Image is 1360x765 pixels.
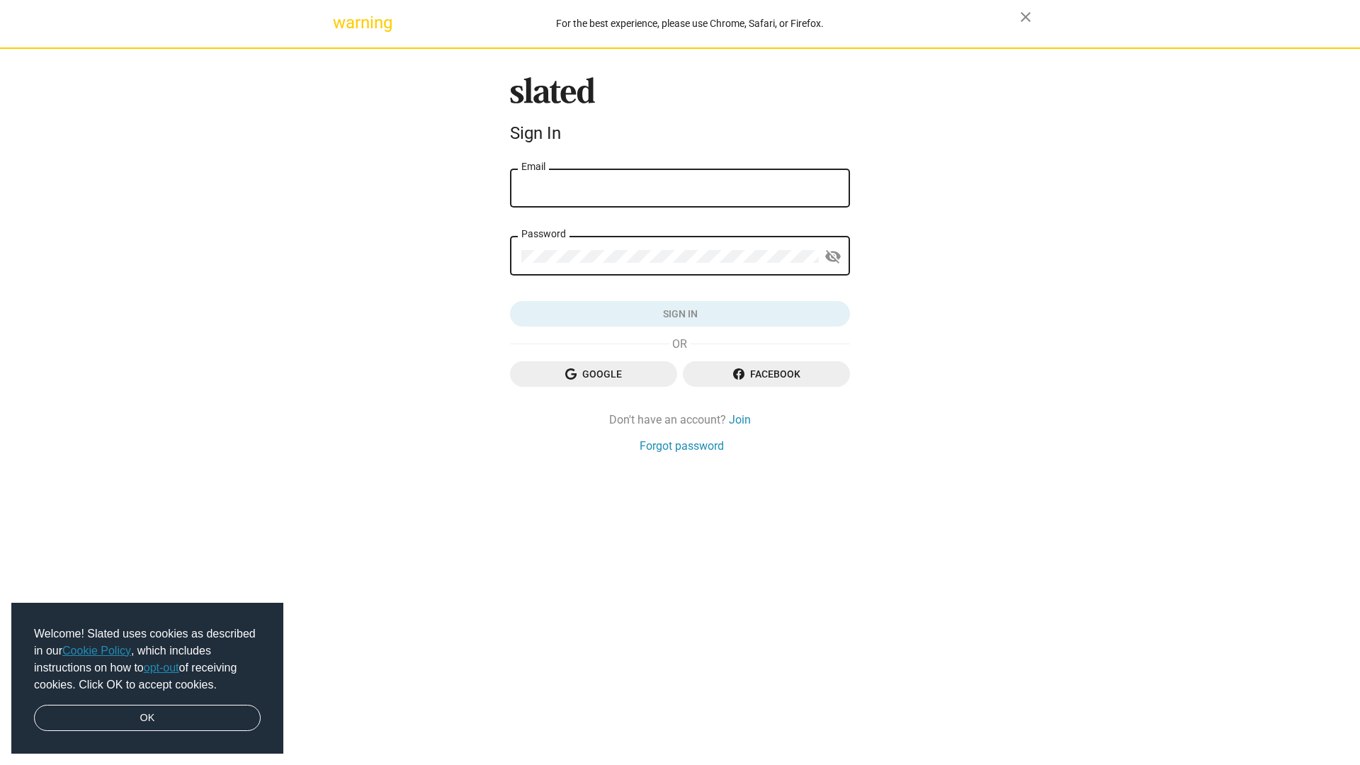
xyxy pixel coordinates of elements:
mat-icon: warning [333,14,350,31]
div: Don't have an account? [510,412,850,427]
a: Forgot password [640,438,724,453]
a: dismiss cookie message [34,705,261,732]
sl-branding: Sign In [510,77,850,149]
span: Facebook [694,361,839,387]
span: Welcome! Slated uses cookies as described in our , which includes instructions on how to of recei... [34,625,261,693]
div: Sign In [510,123,850,143]
button: Show password [819,243,847,271]
a: Cookie Policy [62,645,131,657]
button: Google [510,361,677,387]
mat-icon: close [1017,8,1034,25]
a: opt-out [144,662,179,674]
a: Join [729,412,751,427]
div: cookieconsent [11,603,283,754]
button: Facebook [683,361,850,387]
mat-icon: visibility_off [824,246,841,268]
div: For the best experience, please use Chrome, Safari, or Firefox. [360,14,1020,33]
span: Google [521,361,666,387]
